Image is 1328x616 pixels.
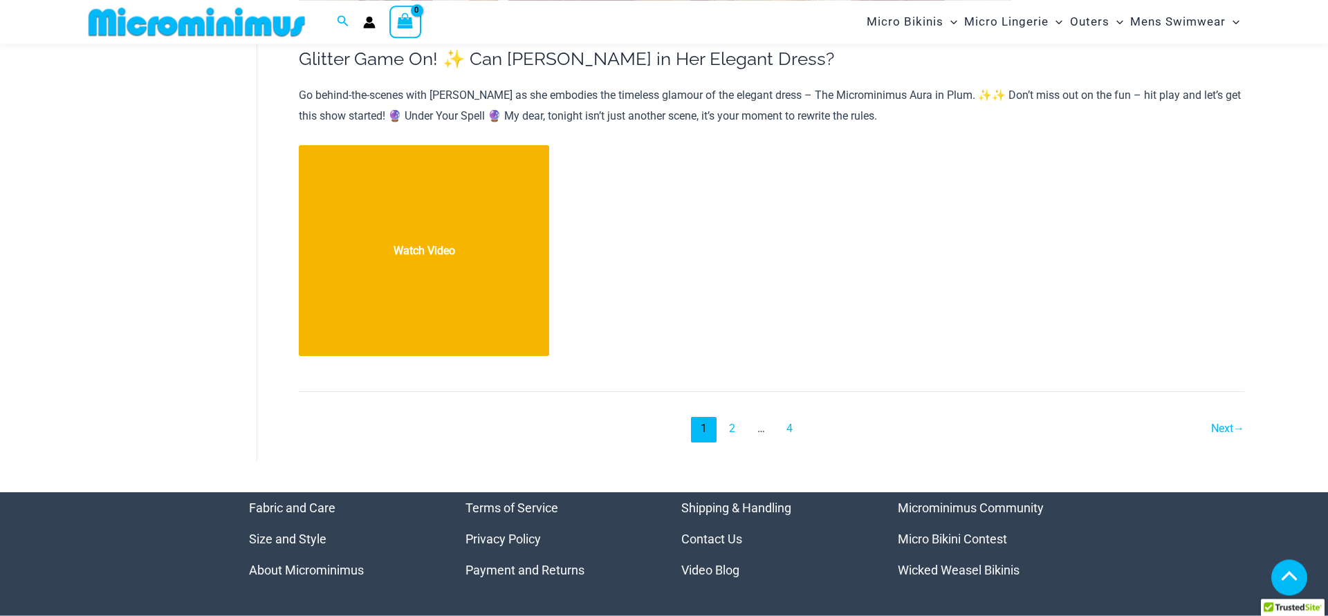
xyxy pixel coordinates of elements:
[898,563,1020,577] a: Wicked Weasel Bikinis
[898,532,1007,546] a: Micro Bikini Contest
[748,417,774,442] span: …
[1127,4,1243,39] a: Mens SwimwearMenu ToggleMenu Toggle
[249,492,431,586] aside: Footer Widget 1
[1226,4,1239,39] span: Menu Toggle
[777,417,802,442] a: Page 4
[964,4,1049,39] span: Micro Lingerie
[1195,417,1244,442] a: Next→
[1109,4,1123,39] span: Menu Toggle
[465,532,541,546] a: Privacy Policy
[249,563,364,577] a: About Microminimus
[681,492,863,586] nav: Menu
[961,4,1066,39] a: Micro LingerieMenu ToggleMenu Toggle
[681,532,742,546] a: Contact Us
[719,417,745,442] a: Page 2
[1130,4,1226,39] span: Mens Swimwear
[1049,4,1062,39] span: Menu Toggle
[363,16,376,28] a: Account icon link
[465,563,584,577] a: Payment and Returns
[681,492,863,586] aside: Footer Widget 3
[389,6,421,37] a: View Shopping Cart, empty
[1067,4,1127,39] a: OutersMenu ToggleMenu Toggle
[337,13,349,30] a: Search icon link
[898,492,1080,586] nav: Menu
[299,48,834,69] a: Glitter Game On! ✨ Can [PERSON_NAME] in Her Elegant Dress?
[691,417,717,442] span: Page 1
[867,4,943,39] span: Micro Bikinis
[863,4,961,39] a: Micro BikinisMenu ToggleMenu Toggle
[943,4,957,39] span: Menu Toggle
[681,501,791,515] a: Shipping & Handling
[249,492,431,586] nav: Menu
[1233,422,1244,435] span: →
[249,501,335,515] a: Fabric and Care
[681,563,739,577] a: Video Blog
[898,492,1080,586] aside: Footer Widget 4
[249,532,326,546] a: Size and Style
[465,492,647,586] nav: Menu
[83,6,311,37] img: MM SHOP LOGO FLAT
[299,417,1244,442] nav: Post pagination
[299,145,549,356] a: Watch Video
[861,2,1245,41] nav: Site Navigation
[299,85,1244,126] p: Go behind-the-scenes with [PERSON_NAME] as she embodies the timeless glamour of the elegant dress...
[465,501,558,515] a: Terms of Service
[1070,4,1109,39] span: Outers
[898,501,1044,515] a: Microminimus Community
[465,492,647,586] aside: Footer Widget 2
